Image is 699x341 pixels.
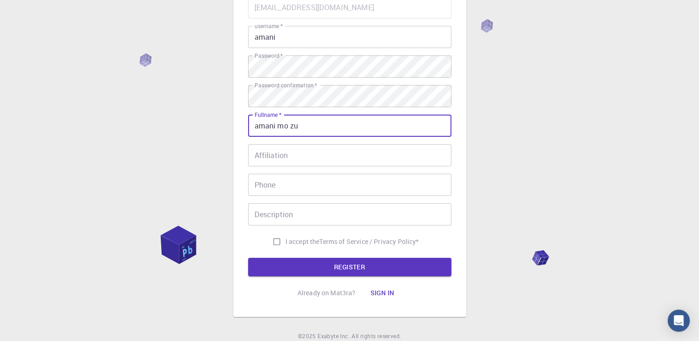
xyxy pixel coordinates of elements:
[255,81,317,89] label: Password confirmation
[255,52,283,60] label: Password
[255,22,283,30] label: username
[317,332,350,341] a: Exabyte Inc.
[317,332,350,340] span: Exabyte Inc.
[668,310,690,332] div: Open Intercom Messenger
[319,237,419,246] a: Terms of Service / Privacy Policy*
[298,288,356,298] p: Already on Mat3ra?
[363,284,401,302] button: Sign in
[352,332,401,341] span: All rights reserved.
[255,111,281,119] label: Fullname
[286,237,320,246] span: I accept the
[319,237,419,246] p: Terms of Service / Privacy Policy *
[298,332,317,341] span: © 2025
[248,258,451,276] button: REGISTER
